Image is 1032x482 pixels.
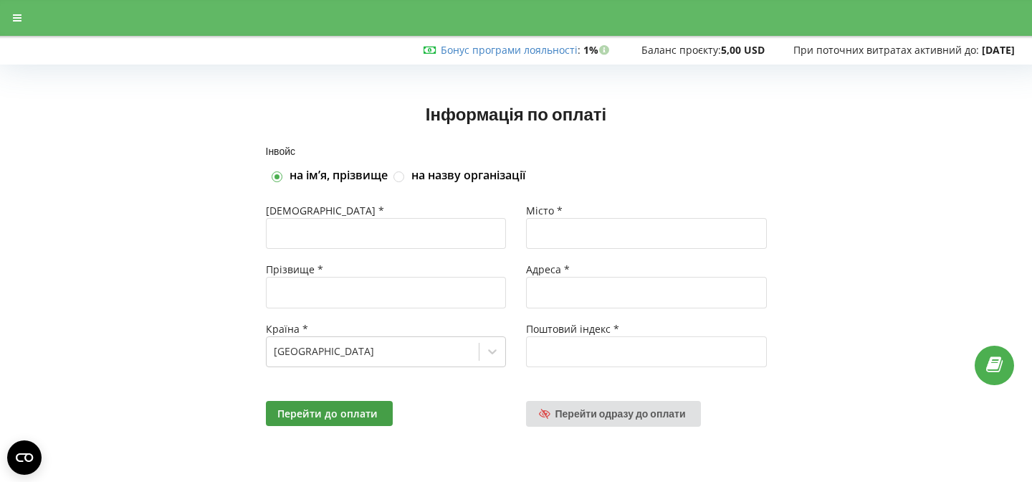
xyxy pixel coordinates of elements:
[290,168,388,184] label: на імʼя, прізвище
[793,43,979,57] span: При поточних витратах активний до:
[526,401,701,427] a: Перейти одразу до оплати
[277,407,378,420] span: Перейти до оплати
[526,204,563,217] span: Місто *
[441,43,580,57] span: :
[426,103,606,124] span: Інформація по оплаті
[982,43,1015,57] strong: [DATE]
[721,43,765,57] strong: 5,00 USD
[266,204,384,217] span: [DEMOGRAPHIC_DATA] *
[526,322,619,336] span: Поштовий індекс *
[583,43,613,57] strong: 1%
[266,145,296,157] span: Інвойс
[266,322,308,336] span: Країна *
[526,263,570,276] span: Адреса *
[555,407,686,420] span: Перейти одразу до оплати
[641,43,721,57] span: Баланс проєкту:
[266,263,323,276] span: Прізвище *
[441,43,578,57] a: Бонус програми лояльності
[7,440,42,475] button: Open CMP widget
[266,401,393,426] button: Перейти до оплати
[411,168,525,184] label: на назву організації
